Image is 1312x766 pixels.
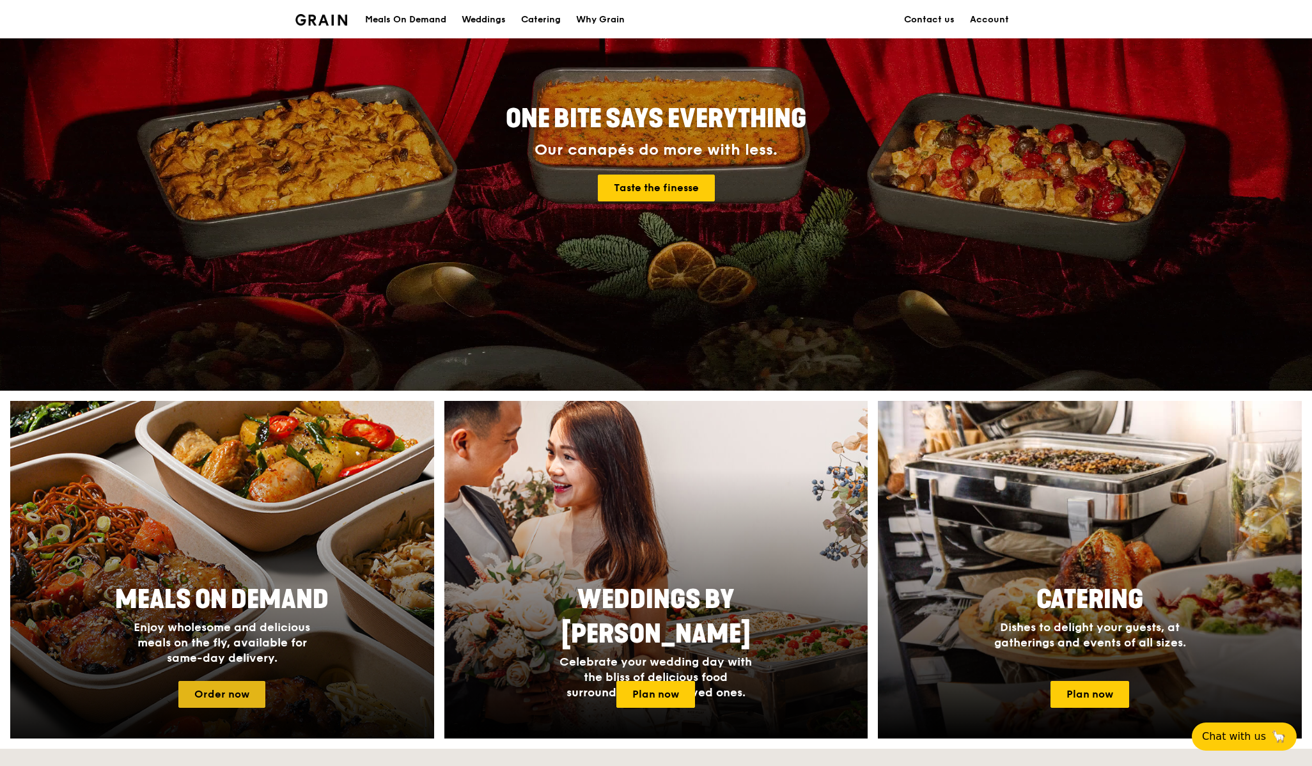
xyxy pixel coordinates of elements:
[462,1,506,39] div: Weddings
[134,620,310,665] span: Enjoy wholesome and delicious meals on the fly, available for same-day delivery.
[506,104,806,134] span: ONE BITE SAYS EVERYTHING
[1271,729,1286,744] span: 🦙
[962,1,1017,39] a: Account
[454,1,513,39] a: Weddings
[994,620,1186,650] span: Dishes to delight your guests, at gatherings and events of all sizes.
[115,584,329,615] span: Meals On Demand
[561,584,751,650] span: Weddings by [PERSON_NAME]
[295,14,347,26] img: Grain
[616,681,695,708] a: Plan now
[878,401,1302,739] a: CateringDishes to delight your guests, at gatherings and events of all sizes.Plan now
[878,401,1302,739] img: catering-card.e1cfaf3e.jpg
[568,1,632,39] a: Why Grain
[444,401,868,739] a: Weddings by [PERSON_NAME]Celebrate your wedding day with the bliss of delicious food surrounded b...
[1202,729,1266,744] span: Chat with us
[576,1,625,39] div: Why Grain
[559,655,752,700] span: Celebrate your wedding day with the bliss of delicious food surrounded by your loved ones.
[178,681,265,708] a: Order now
[521,1,561,39] div: Catering
[1050,681,1129,708] a: Plan now
[365,1,446,39] div: Meals On Demand
[1036,584,1143,615] span: Catering
[10,401,434,739] a: Meals On DemandEnjoy wholesome and delicious meals on the fly, available for same-day delivery.Or...
[426,141,886,159] div: Our canapés do more with less.
[598,175,715,201] a: Taste the finesse
[513,1,568,39] a: Catering
[1192,723,1297,751] button: Chat with us🦙
[896,1,962,39] a: Contact us
[444,401,868,739] img: weddings-card.4f3003b8.jpg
